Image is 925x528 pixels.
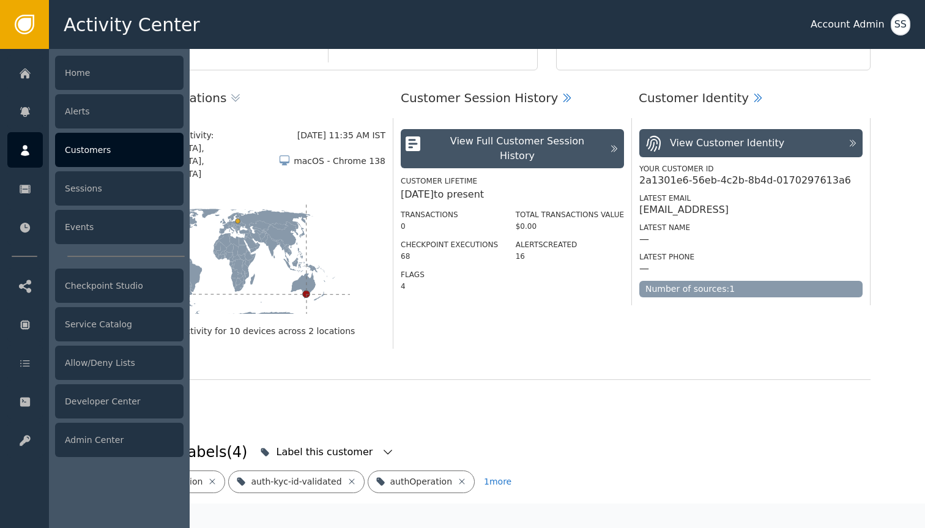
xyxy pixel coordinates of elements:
div: Number of sources: 1 [639,281,863,297]
div: Admin Center [55,423,184,457]
div: View Full Customer Session History [431,134,603,163]
button: SS [891,13,910,35]
label: Total Transactions Value [516,210,624,219]
div: No Blocks [157,29,265,51]
button: 1more [484,470,511,493]
div: Label this customer [276,445,376,459]
a: Admin Center [7,422,184,458]
div: — [639,262,649,275]
div: 0 [401,221,498,232]
div: Sessions [55,171,184,206]
div: Latest Location Activity: [111,129,297,142]
div: 16 [516,251,624,262]
div: [DATE] 11:35 AM IST [297,129,385,142]
button: Label this customer [257,439,397,466]
div: macOS - Chrome 138 [294,155,385,168]
div: Allow/Deny Lists [55,346,184,380]
div: Service Catalog [55,307,184,341]
label: Transactions [401,210,458,219]
a: Home [7,55,184,91]
a: Alerts [7,94,184,129]
div: Developer Center [55,384,184,418]
div: Showing recent activity for 10 devices across 2 locations [111,325,385,338]
label: Flags [401,270,425,279]
span: Activity Center [64,11,200,39]
div: auth-kyc-id-validated [251,475,341,488]
a: Developer Center [7,384,184,419]
div: Events [55,210,184,244]
div: [EMAIL_ADDRESS] [639,204,729,216]
div: View Customer Identity [670,136,784,151]
div: Account Admin [811,17,885,32]
div: Customer Identity [639,89,749,107]
div: — [639,233,649,245]
div: Labels [382,29,453,51]
div: Checkpoint Studio [55,269,184,303]
div: $0.00 [516,221,624,232]
a: Customers [7,132,184,168]
div: 4 [401,281,498,292]
a: Events [7,209,184,245]
div: Latest Email [639,193,863,204]
button: View Customer Identity [639,129,863,157]
button: View Full Customer Session History [401,129,624,168]
label: Customer Lifetime [401,177,477,185]
div: Customers [55,133,184,167]
div: authOperation [390,475,453,488]
div: Alerts [55,94,184,128]
div: 68 [401,251,498,262]
div: 2a1301e6-56eb-4c2b-8b4d-0170297613a6 [639,174,851,187]
a: Sessions [7,171,184,206]
label: Checkpoint Executions [401,240,498,249]
a: Checkpoint Studio [7,268,184,303]
label: Alerts Created [516,240,578,249]
a: Service Catalog [7,307,184,342]
div: [DATE] to present [401,187,624,202]
div: Your Customer ID [639,163,863,174]
a: Allow/Deny Lists [7,345,184,381]
div: Latest Phone [639,251,863,262]
div: Latest Name [639,222,863,233]
div: Customer Session History [401,89,558,107]
div: Home [55,56,184,90]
